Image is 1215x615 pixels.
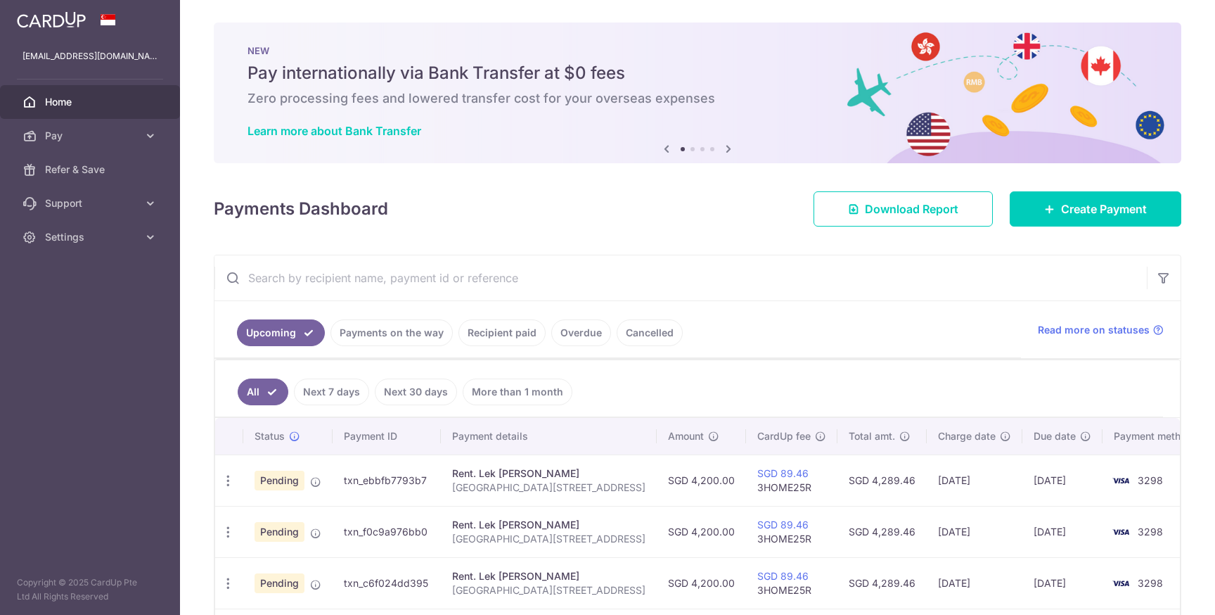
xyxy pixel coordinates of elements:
[837,506,927,557] td: SGD 4,289.46
[452,481,645,495] p: [GEOGRAPHIC_DATA][STREET_ADDRESS]
[757,519,809,531] a: SGD 89.46
[45,163,138,177] span: Refer & Save
[617,319,683,346] a: Cancelled
[452,569,645,583] div: Rent. Lek [PERSON_NAME]
[452,583,645,597] p: [GEOGRAPHIC_DATA][STREET_ADDRESS]
[255,429,285,443] span: Status
[757,570,809,582] a: SGD 89.46
[837,455,927,506] td: SGD 4,289.46
[865,201,958,217] span: Download Report
[1022,506,1102,557] td: [DATE]
[333,455,441,506] td: txn_ebbfb7793b7
[45,230,138,244] span: Settings
[452,518,645,532] div: Rent. Lek [PERSON_NAME]
[1138,526,1163,538] span: 3298
[657,506,746,557] td: SGD 4,200.00
[238,379,288,405] a: All
[1107,575,1135,592] img: Bank Card
[247,45,1147,56] p: NEW
[1038,323,1150,337] span: Read more on statuses
[757,429,811,443] span: CardUp fee
[668,429,704,443] span: Amount
[17,11,86,28] img: CardUp
[214,196,388,222] h4: Payments Dashboard
[45,129,138,143] span: Pay
[1010,191,1181,227] a: Create Payment
[1138,474,1163,486] span: 3298
[375,379,457,405] a: Next 30 days
[1107,472,1135,489] img: Bank Card
[814,191,993,227] a: Download Report
[1022,557,1102,609] td: [DATE]
[746,455,837,506] td: 3HOME25R
[441,418,657,455] th: Payment details
[746,506,837,557] td: 3HOME25R
[45,196,138,210] span: Support
[247,90,1147,107] h6: Zero processing fees and lowered transfer cost for your overseas expenses
[1034,429,1076,443] span: Due date
[333,506,441,557] td: txn_f0c9a976bb0
[1022,455,1102,506] td: [DATE]
[247,62,1147,84] h5: Pay internationally via Bank Transfer at $0 fees
[551,319,611,346] a: Overdue
[938,429,996,443] span: Charge date
[1102,418,1209,455] th: Payment method
[255,471,304,490] span: Pending
[333,557,441,609] td: txn_c6f024dd395
[330,319,453,346] a: Payments on the way
[452,467,645,481] div: Rent. Lek [PERSON_NAME]
[746,557,837,609] td: 3HOME25R
[214,23,1181,163] img: Bank transfer banner
[22,49,157,63] p: [EMAIL_ADDRESS][DOMAIN_NAME]
[452,532,645,546] p: [GEOGRAPHIC_DATA][STREET_ADDRESS]
[45,95,138,109] span: Home
[1138,577,1163,589] span: 3298
[214,255,1147,300] input: Search by recipient name, payment id or reference
[247,124,421,138] a: Learn more about Bank Transfer
[1061,201,1147,217] span: Create Payment
[458,319,546,346] a: Recipient paid
[927,506,1022,557] td: [DATE]
[255,522,304,542] span: Pending
[849,429,895,443] span: Total amt.
[837,557,927,609] td: SGD 4,289.46
[657,557,746,609] td: SGD 4,200.00
[657,455,746,506] td: SGD 4,200.00
[757,467,809,479] a: SGD 89.46
[1038,323,1164,337] a: Read more on statuses
[333,418,441,455] th: Payment ID
[927,455,1022,506] td: [DATE]
[294,379,369,405] a: Next 7 days
[237,319,325,346] a: Upcoming
[255,573,304,593] span: Pending
[463,379,572,405] a: More than 1 month
[1107,524,1135,540] img: Bank Card
[927,557,1022,609] td: [DATE]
